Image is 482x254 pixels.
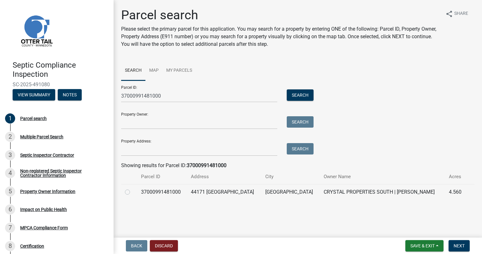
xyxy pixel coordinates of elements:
div: Parcel search [20,116,47,121]
a: Map [145,61,162,81]
a: Search [121,61,145,81]
div: 4 [5,168,15,178]
th: Acres [445,169,467,184]
button: Search [287,116,314,128]
th: Address [187,169,262,184]
button: Search [287,89,314,101]
td: 4.560 [445,184,467,200]
div: Multiple Parcel Search [20,135,63,139]
td: 44171 [GEOGRAPHIC_DATA] [187,184,262,200]
td: 37000991481000 [137,184,187,200]
span: Share [454,10,468,18]
button: Notes [58,89,82,100]
div: 5 [5,186,15,197]
div: Septic Inspector Contractor [20,153,74,157]
div: 3 [5,150,15,160]
div: 7 [5,223,15,233]
h4: Septic Compliance Inspection [13,61,109,79]
span: SC-2025-491080 [13,82,101,88]
th: City [262,169,320,184]
button: View Summary [13,89,55,100]
span: Save & Exit [410,243,435,248]
div: Certification [20,244,44,248]
h1: Parcel search [121,8,440,23]
p: Please select the primary parcel for this application. You may search for a property by entering ... [121,25,440,48]
div: 1 [5,113,15,124]
td: CRYSTAL PROPERTIES SOUTH | [PERSON_NAME] [320,184,445,200]
i: share [445,10,453,18]
div: MPCA Compliance Form [20,226,68,230]
button: Discard [150,240,178,251]
th: Parcel ID [137,169,187,184]
div: 8 [5,241,15,251]
th: Owner Name [320,169,445,184]
span: Next [454,243,465,248]
strong: 37000991481000 [187,162,226,168]
td: [GEOGRAPHIC_DATA] [262,184,320,200]
wm-modal-confirm: Notes [58,93,82,98]
button: Search [287,143,314,154]
button: Save & Exit [405,240,444,251]
span: Back [131,243,142,248]
div: Non-registered Septic Inspector Contractor Information [20,169,103,178]
div: Impact on Public Health [20,207,67,212]
wm-modal-confirm: Summary [13,93,55,98]
img: Otter Tail County, Minnesota [13,7,60,54]
div: Showing results for Parcel ID: [121,162,474,169]
div: Property Owner Information [20,189,75,194]
div: 2 [5,132,15,142]
div: 6 [5,204,15,215]
button: shareShare [440,8,473,20]
button: Back [126,240,147,251]
a: My Parcels [162,61,196,81]
button: Next [449,240,470,251]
